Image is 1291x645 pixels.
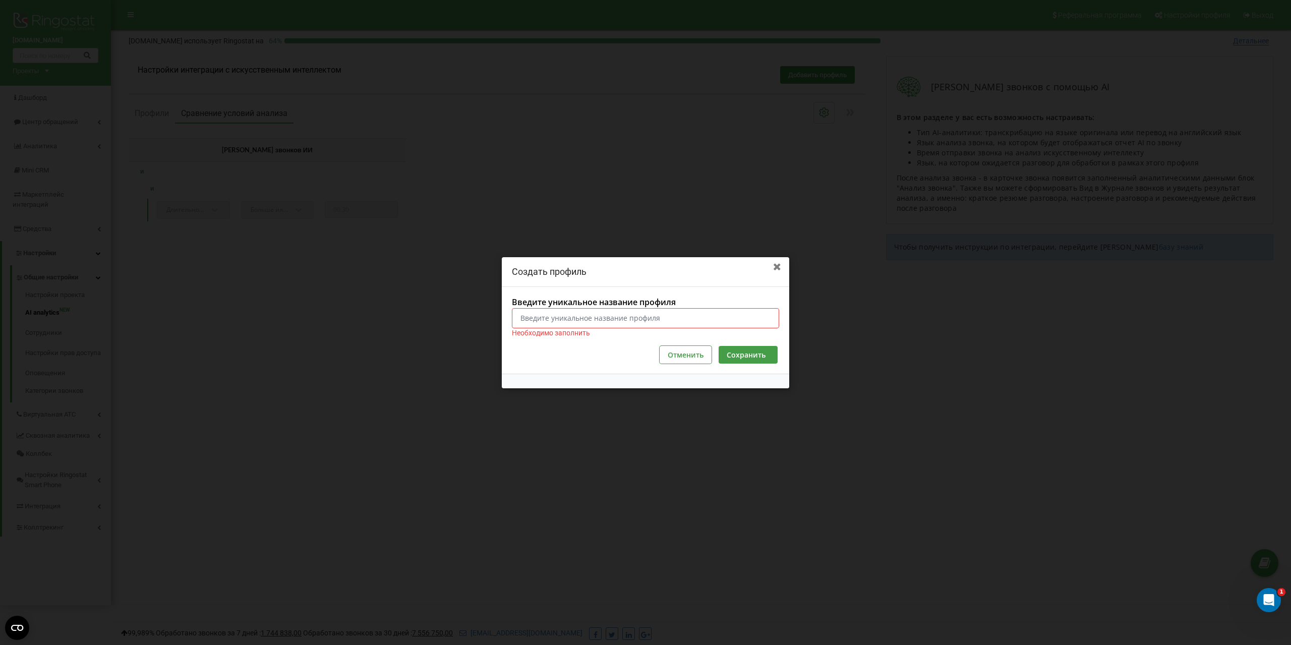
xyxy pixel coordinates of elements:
[1277,588,1285,596] span: 1
[512,267,779,276] div: Создать профиль
[512,328,779,337] div: Необходимо заполнить
[719,345,778,363] button: Сохранить
[660,345,712,363] button: Отменить
[512,308,779,328] input: Введите уникальное название профиля
[1257,588,1281,612] iframe: Intercom live chat
[512,297,779,308] label: Введите уникальное название профиля
[5,616,29,640] button: Open CMP widget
